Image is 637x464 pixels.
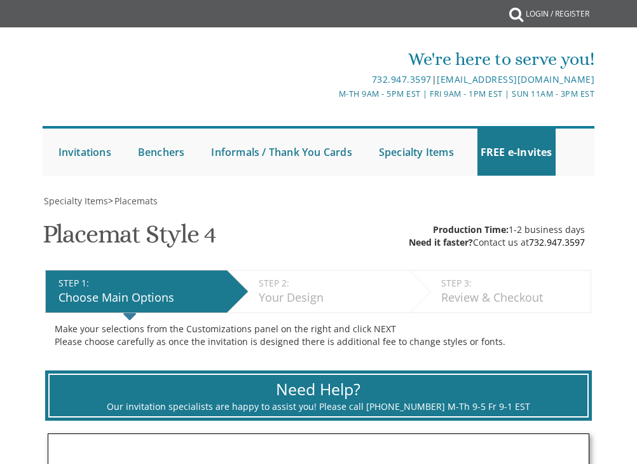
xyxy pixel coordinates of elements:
[43,220,216,258] h1: Placemat Style 4
[65,378,572,401] div: Need Help?
[259,290,403,306] div: Your Design
[113,195,158,207] a: Placemats
[409,236,473,248] span: Need it faster?
[433,223,509,236] span: Production Time:
[441,290,585,306] div: Review & Checkout
[437,73,594,85] a: [EMAIL_ADDRESS][DOMAIN_NAME]
[227,72,594,87] div: |
[55,323,582,348] div: Make your selections from the Customizations panel on the right and click NEXT Please choose care...
[529,236,585,248] a: 732.947.3597
[227,46,594,72] div: We're here to serve you!
[409,223,585,249] div: 1-2 business days Contact us at
[43,195,108,207] a: Specialty Items
[58,277,221,290] div: STEP 1:
[227,87,594,101] div: M-Th 9am - 5pm EST | Fri 9am - 1pm EST | Sun 11am - 3pm EST
[65,400,572,413] div: Our invitation specialists are happy to assist you! Please call [PHONE_NUMBER] M-Th 9-5 Fr 9-1 EST
[55,129,114,176] a: Invitations
[208,129,355,176] a: Informals / Thank You Cards
[372,73,432,85] a: 732.947.3597
[135,129,188,176] a: Benchers
[376,129,457,176] a: Specialty Items
[44,195,108,207] span: Specialty Items
[441,277,585,290] div: STEP 3:
[108,195,158,207] span: >
[259,277,403,290] div: STEP 2:
[477,129,556,176] a: FREE e-Invites
[114,195,158,207] span: Placemats
[58,290,221,306] div: Choose Main Options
